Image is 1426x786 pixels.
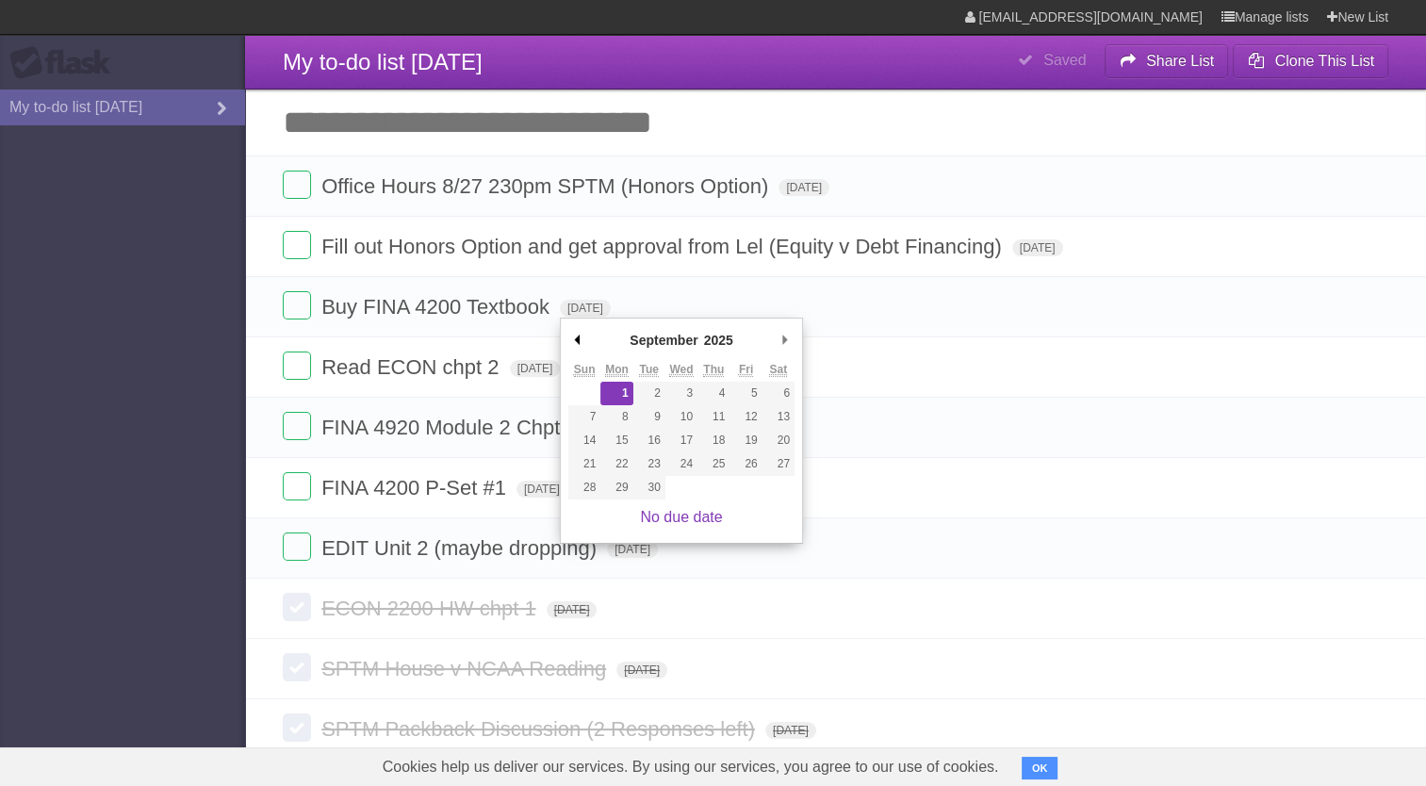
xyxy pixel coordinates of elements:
button: 16 [633,429,665,452]
button: 22 [600,452,632,476]
div: 2025 [701,326,736,354]
label: Done [283,653,311,681]
span: [DATE] [560,300,611,317]
button: 27 [762,452,795,476]
span: EDIT Unit 2 (maybe dropping) [321,536,601,560]
span: [DATE] [616,662,667,679]
span: Cookies help us deliver our services. By using our services, you agree to our use of cookies. [364,748,1018,786]
button: 4 [697,382,729,405]
div: Flask [9,46,123,80]
label: Done [283,593,311,621]
button: 30 [633,476,665,499]
button: Share List [1105,44,1229,78]
button: Clone This List [1233,44,1388,78]
button: 17 [665,429,697,452]
abbr: Saturday [769,363,787,377]
abbr: Monday [605,363,629,377]
button: 29 [600,476,632,499]
label: Done [283,291,311,319]
button: Previous Month [568,326,587,354]
a: No due date [640,509,722,525]
button: 3 [665,382,697,405]
button: 24 [665,452,697,476]
span: SPTM Packback Discussion (2 Responses left) [321,717,760,741]
button: 8 [600,405,632,429]
div: September [627,326,700,354]
abbr: Wednesday [669,363,693,377]
button: 11 [697,405,729,429]
span: [DATE] [516,481,567,498]
button: 9 [633,405,665,429]
span: [DATE] [547,601,598,618]
button: 20 [762,429,795,452]
span: [DATE] [607,541,658,558]
label: Done [283,231,311,259]
label: Done [283,171,311,199]
button: 10 [665,405,697,429]
span: Fill out Honors Option and get approval from Lel (Equity v Debt Financing) [321,235,1006,258]
span: FINA 4920 Module 2 Chpt 3 (activity 4) [321,416,682,439]
span: Read ECON chpt 2 [321,355,503,379]
button: 14 [568,429,600,452]
label: Done [283,352,311,380]
b: Share List [1146,53,1214,69]
button: 18 [697,429,729,452]
span: FINA 4200 P-Set #1 [321,476,511,499]
span: SPTM House v NCAA Reading [321,657,611,680]
span: Office Hours 8/27 230pm SPTM (Honors Option) [321,174,773,198]
button: 13 [762,405,795,429]
b: Saved [1043,52,1086,68]
button: Next Month [776,326,795,354]
abbr: Thursday [703,363,724,377]
span: [DATE] [779,179,829,196]
button: 19 [729,429,762,452]
abbr: Tuesday [639,363,658,377]
abbr: Sunday [574,363,596,377]
button: 7 [568,405,600,429]
label: Done [283,412,311,440]
label: Done [283,713,311,742]
button: 5 [729,382,762,405]
button: 6 [762,382,795,405]
label: Done [283,532,311,561]
button: 2 [633,382,665,405]
span: [DATE] [1012,239,1063,256]
button: 1 [600,382,632,405]
b: Clone This List [1274,53,1374,69]
span: [DATE] [765,722,816,739]
button: 15 [600,429,632,452]
span: [DATE] [510,360,561,377]
label: Done [283,472,311,500]
button: 26 [729,452,762,476]
button: 12 [729,405,762,429]
button: 28 [568,476,600,499]
span: Buy FINA 4200 Textbook [321,295,554,319]
span: ECON 2200 HW chpt 1 [321,597,540,620]
button: OK [1022,757,1058,779]
span: My to-do list [DATE] [283,49,483,74]
button: 23 [633,452,665,476]
button: 25 [697,452,729,476]
button: 21 [568,452,600,476]
abbr: Friday [739,363,753,377]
